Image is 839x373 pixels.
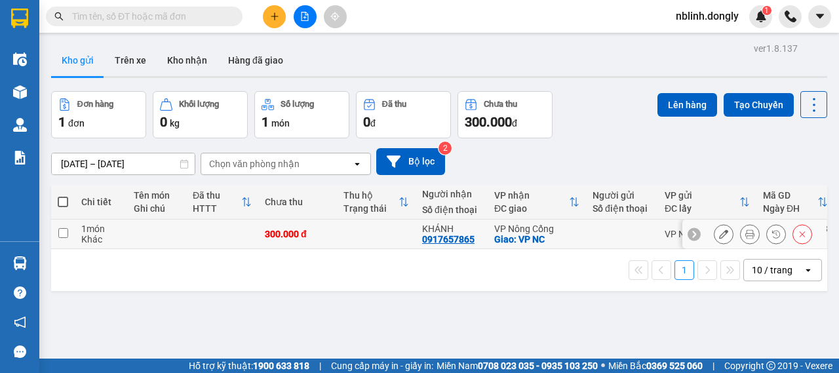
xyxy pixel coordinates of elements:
div: ĐC giao [494,203,569,214]
span: kg [170,118,180,128]
button: Số lượng1món [254,91,349,138]
div: VP Nông Cống [665,229,750,239]
sup: 1 [762,6,771,15]
span: file-add [300,12,309,21]
div: 300.000 đ [265,229,330,239]
span: search [54,12,64,21]
span: copyright [766,361,775,370]
div: Số điện thoại [422,205,481,215]
span: notification [14,316,26,328]
span: 0 [160,114,167,130]
img: icon-new-feature [755,10,767,22]
strong: 0708 023 035 - 0935 103 250 [478,361,598,371]
span: question-circle [14,286,26,299]
div: Số điện thoại [593,203,652,214]
div: Chọn văn phòng nhận [209,157,300,170]
sup: 2 [439,142,452,155]
span: 1 [764,6,769,15]
div: Chưa thu [484,100,517,109]
div: Trạng thái [343,203,399,214]
button: Đơn hàng1đơn [51,91,146,138]
div: Khối lượng [179,100,219,109]
span: aim [330,12,340,21]
button: Lên hàng [657,93,717,117]
button: Trên xe [104,45,157,76]
span: plus [270,12,279,21]
span: message [14,345,26,358]
div: Chưa thu [265,197,330,207]
button: Hàng đã giao [218,45,294,76]
div: VP Nông Cống [494,224,579,234]
button: Tạo Chuyến [724,93,794,117]
img: warehouse-icon [13,118,27,132]
div: Người nhận [422,189,481,199]
div: Chi tiết [81,197,121,207]
div: Đã thu [193,190,241,201]
span: 300.000 [465,114,512,130]
img: warehouse-icon [13,52,27,66]
div: Đơn hàng [77,100,113,109]
input: Tìm tên, số ĐT hoặc mã đơn [72,9,227,24]
div: VP nhận [494,190,569,201]
span: | [712,359,714,373]
div: 1 món [81,224,121,234]
div: Mã GD [763,190,817,201]
svg: open [803,265,813,275]
th: Toggle SortBy [658,185,756,220]
span: đ [370,118,376,128]
span: Miền Bắc [608,359,703,373]
span: 0 [363,114,370,130]
span: caret-down [814,10,826,22]
div: Sửa đơn hàng [714,224,733,244]
div: Giao: VP NC [494,234,579,245]
button: Khối lượng0kg [153,91,248,138]
div: Đã thu [382,100,406,109]
button: 1 [674,260,694,280]
button: Kho nhận [157,45,218,76]
div: HTTT [193,203,241,214]
span: món [271,118,290,128]
div: Ngày ĐH [763,203,817,214]
div: VP gửi [665,190,739,201]
img: warehouse-icon [13,256,27,270]
div: Thu hộ [343,190,399,201]
span: Cung cấp máy in - giấy in: [331,359,433,373]
button: file-add [294,5,317,28]
div: 0917657865 [422,234,475,245]
th: Toggle SortBy [337,185,416,220]
button: Đã thu0đ [356,91,451,138]
strong: 0369 525 060 [646,361,703,371]
span: đ [512,118,517,128]
svg: open [352,159,362,169]
span: Miền Nam [437,359,598,373]
div: Khác [81,234,121,245]
span: đơn [68,118,85,128]
div: KHÁNH [422,224,481,234]
button: Bộ lọc [376,148,445,175]
th: Toggle SortBy [488,185,586,220]
div: 10 / trang [752,264,792,277]
img: solution-icon [13,151,27,165]
button: Kho gửi [51,45,104,76]
button: aim [324,5,347,28]
span: 1 [58,114,66,130]
span: | [319,359,321,373]
img: warehouse-icon [13,85,27,99]
div: Ghi chú [134,203,180,214]
button: plus [263,5,286,28]
th: Toggle SortBy [186,185,258,220]
th: Toggle SortBy [756,185,834,220]
button: caret-down [808,5,831,28]
div: Số lượng [281,100,314,109]
input: Select a date range. [52,153,195,174]
img: logo-vxr [11,9,28,28]
div: Người gửi [593,190,652,201]
span: nblinh.dongly [665,8,749,24]
span: ⚪️ [601,363,605,368]
button: Chưa thu300.000đ [458,91,553,138]
div: ver 1.8.137 [754,41,798,56]
span: Hỗ trợ kỹ thuật: [189,359,309,373]
div: ĐC lấy [665,203,739,214]
img: phone-icon [785,10,796,22]
span: 1 [262,114,269,130]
